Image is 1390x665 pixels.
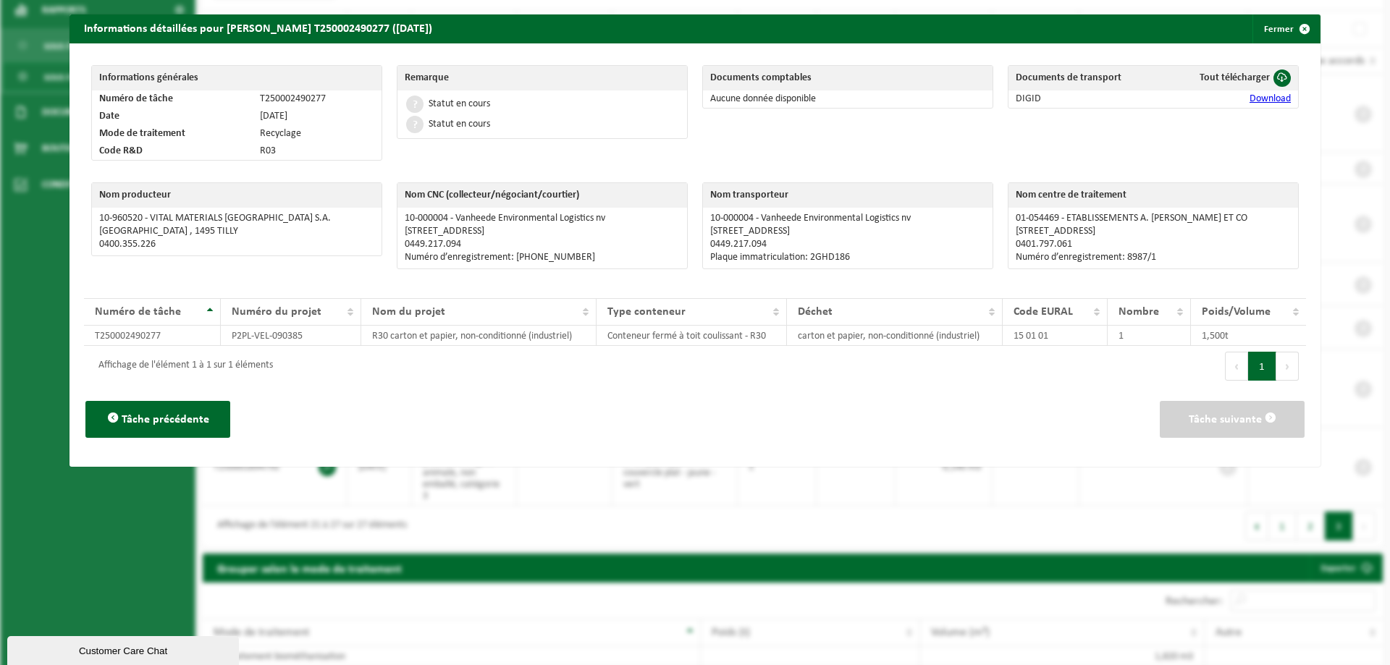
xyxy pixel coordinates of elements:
td: Aucune donnée disponible [703,90,993,108]
td: 1,500t [1191,326,1306,346]
span: Tout télécharger [1200,72,1270,83]
span: Tâche suivante [1189,414,1262,425]
iframe: chat widget [7,633,242,665]
span: Type conteneur [607,306,686,318]
button: 1 [1248,352,1276,381]
p: 01-054469 - ETABLISSEMENTS A. [PERSON_NAME] ET CO [1016,213,1291,224]
td: T250002490277 [253,90,382,108]
td: Numéro de tâche [92,90,253,108]
span: Nom du projet [372,306,445,318]
button: Fermer [1252,14,1319,43]
span: Nombre [1119,306,1159,318]
p: [STREET_ADDRESS] [405,226,680,237]
button: Tâche suivante [1160,401,1305,438]
div: Statut en cours [429,119,490,130]
th: Documents comptables [703,66,993,90]
th: Nom centre de traitement [1008,183,1298,208]
td: Mode de traitement [92,125,253,143]
td: R30 carton et papier, non-conditionné (industriel) [361,326,596,346]
p: 10-960520 - VITAL MATERIALS [GEOGRAPHIC_DATA] S.A. [99,213,374,224]
td: P2PL-VEL-090385 [221,326,362,346]
p: 0400.355.226 [99,239,374,250]
span: Code EURAL [1014,306,1073,318]
td: [DATE] [253,108,382,125]
p: [STREET_ADDRESS] [710,226,985,237]
a: Download [1250,93,1291,104]
th: Nom transporteur [703,183,993,208]
p: [STREET_ADDRESS] [1016,226,1291,237]
th: Remarque [397,66,687,90]
p: Numéro d’enregistrement: 8987/1 [1016,252,1291,263]
td: T250002490277 [84,326,221,346]
td: Recyclage [253,125,382,143]
th: Documents de transport [1008,66,1163,90]
td: DIGID [1008,90,1163,108]
p: 10-000004 - Vanheede Environmental Logistics nv [405,213,680,224]
button: Previous [1225,352,1248,381]
th: Nom CNC (collecteur/négociant/courtier) [397,183,687,208]
p: [GEOGRAPHIC_DATA] , 1495 TILLY [99,226,374,237]
p: 0449.217.094 [405,239,680,250]
span: Déchet [798,306,833,318]
td: Conteneur fermé à toit coulissant - R30 [597,326,787,346]
th: Nom producteur [92,183,382,208]
button: Tâche précédente [85,401,230,438]
p: 0401.797.061 [1016,239,1291,250]
div: Statut en cours [429,99,490,109]
p: Plaque immatriculation: 2GHD186 [710,252,985,263]
span: Numéro du projet [232,306,321,318]
p: Numéro d’enregistrement: [PHONE_NUMBER] [405,252,680,263]
p: 10-000004 - Vanheede Environmental Logistics nv [710,213,985,224]
div: Affichage de l'élément 1 à 1 sur 1 éléments [91,353,273,379]
td: 1 [1108,326,1190,346]
td: Date [92,108,253,125]
button: Next [1276,352,1299,381]
p: 0449.217.094 [710,239,985,250]
td: carton et papier, non-conditionné (industriel) [787,326,1003,346]
span: Tâche précédente [122,414,209,425]
td: R03 [253,143,382,160]
td: 15 01 01 [1003,326,1108,346]
td: Code R&D [92,143,253,160]
h2: Informations détaillées pour [PERSON_NAME] T250002490277 ([DATE]) [69,14,447,42]
th: Informations générales [92,66,382,90]
span: Numéro de tâche [95,306,181,318]
span: Poids/Volume [1202,306,1271,318]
